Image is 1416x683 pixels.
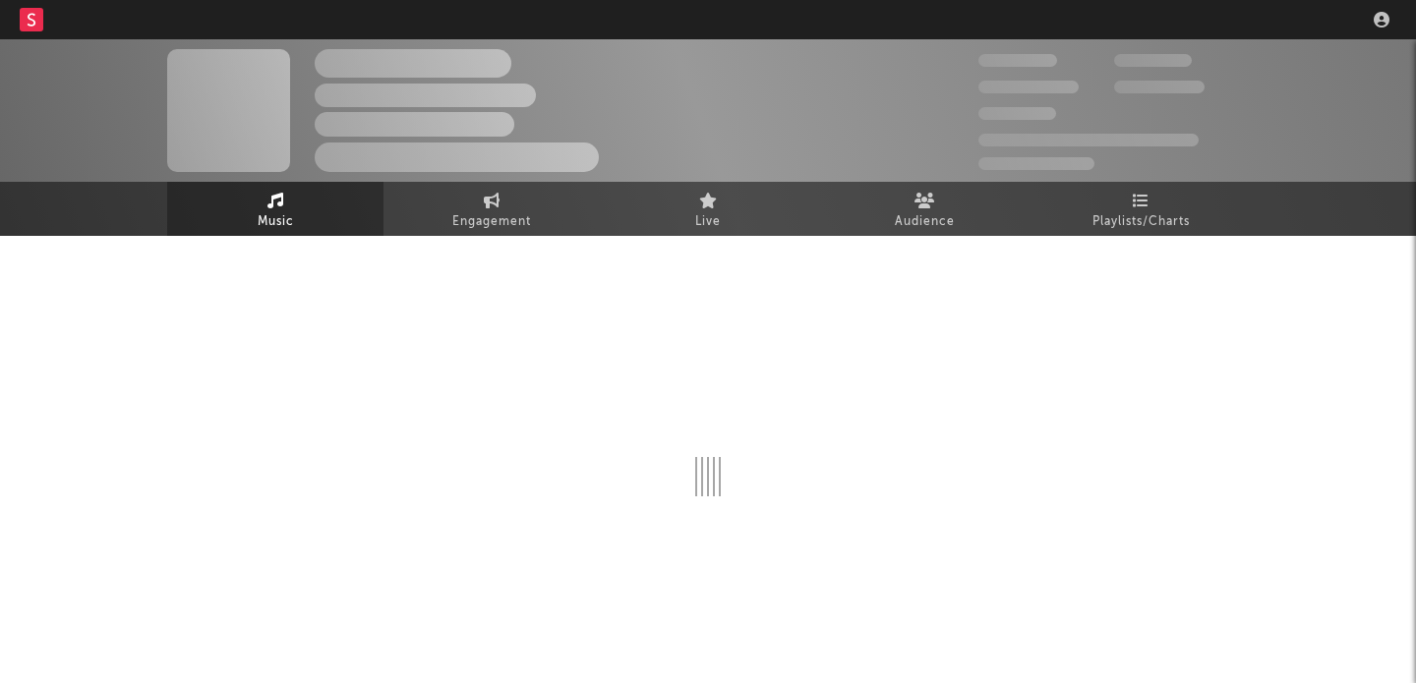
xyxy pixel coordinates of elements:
a: Playlists/Charts [1032,182,1249,236]
span: 100,000 [978,107,1056,120]
span: 50,000,000 [978,81,1079,93]
span: Live [695,210,721,234]
span: 300,000 [978,54,1057,67]
span: Jump Score: 85.0 [978,157,1094,170]
a: Music [167,182,383,236]
span: Audience [895,210,955,234]
a: Audience [816,182,1032,236]
span: 50,000,000 Monthly Listeners [978,134,1199,146]
span: Playlists/Charts [1092,210,1190,234]
span: 1,000,000 [1114,81,1205,93]
a: Engagement [383,182,600,236]
span: Music [258,210,294,234]
a: Live [600,182,816,236]
span: 100,000 [1114,54,1192,67]
span: Engagement [452,210,531,234]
